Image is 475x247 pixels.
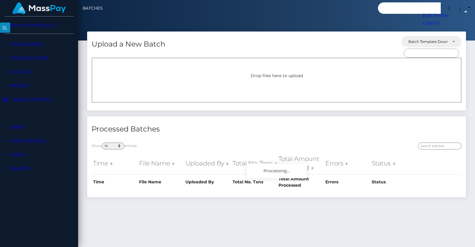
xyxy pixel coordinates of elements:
[7,71,71,80] p: Transactions
[87,3,105,16] a: Batches
[251,73,303,78] span: Drop files here to upload
[7,107,71,116] p: Payees
[5,86,74,101] a: Ledger
[102,143,124,149] select: Showentries
[92,39,165,50] h4: Upload a New Batch
[277,174,324,190] th: Total Amount Processed
[7,125,71,134] p: Cancellations
[374,4,431,15] input: Search...
[5,104,74,119] a: Payees
[408,39,448,44] div: Batch Template Download
[92,143,137,149] label: Show entries
[231,174,277,190] th: Total No. Txns
[5,30,74,35] span: Secure Staffing LLC
[7,197,71,206] p: Taxes
[401,36,461,47] button: Batch Template Download
[7,215,71,224] p: Search
[5,68,74,83] a: Transactions
[92,174,138,190] th: Time
[5,140,74,155] a: Batches
[5,50,74,65] a: Dashboard
[184,174,231,190] th: Uploaded By
[231,153,277,174] th: Total No. Txns
[7,179,71,188] p: User Profile
[184,153,231,174] th: Uploaded By
[7,161,71,170] p: Links
[5,158,74,173] a: Links
[5,194,74,209] a: Taxes
[138,153,184,174] th: File Name
[370,153,416,174] th: Status
[5,176,74,191] a: User Profile
[277,153,324,174] th: Total Amount Processed
[92,124,272,134] h4: Processed Batches
[5,212,74,227] a: Search
[7,143,71,152] p: Batches
[7,53,71,62] p: Dashboard
[370,174,416,190] th: Status
[247,164,307,178] div: Processing...
[7,89,71,98] p: Ledger
[5,122,74,137] a: Cancellations
[92,153,138,174] th: Time
[12,5,66,17] img: MassPay Logo
[324,153,370,174] th: Errors
[418,143,461,149] input: Search batches
[138,174,184,190] th: File Name
[7,27,17,38] img: Secure Staffing LLC
[324,174,370,190] th: Errors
